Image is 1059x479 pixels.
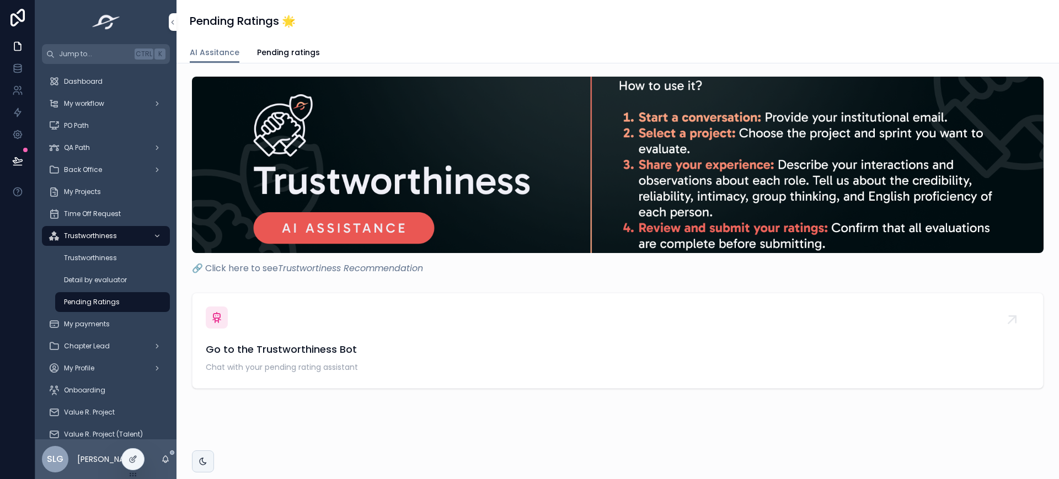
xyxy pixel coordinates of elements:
[64,121,89,130] span: PO Path
[42,358,170,378] a: My Profile
[42,182,170,202] a: My Projects
[64,342,110,351] span: Chapter Lead
[190,13,296,29] h1: Pending Ratings 🌟
[55,270,170,290] a: Detail by evaluator
[64,209,121,218] span: Time Off Request
[64,364,94,373] span: My Profile
[89,13,124,31] img: App logo
[64,408,115,417] span: Value R. Project
[64,254,117,262] span: Trustworthiness
[42,72,170,92] a: Dashboard
[192,293,1043,388] a: Go to the Trustworthiness BotChat with your pending rating assistant
[64,232,117,240] span: Trustworthiness
[42,402,170,422] a: Value R. Project
[257,42,320,64] a: Pending ratings
[42,380,170,400] a: Onboarding
[42,204,170,224] a: Time Off Request
[77,454,138,465] p: [PERSON_NAME]
[64,143,90,152] span: QA Path
[47,453,63,466] span: SLG
[192,262,423,275] a: 🔗 Click here to seeTrustwortiness Recommendation
[42,336,170,356] a: Chapter Lead
[42,94,170,114] a: My workflow
[64,77,103,86] span: Dashboard
[42,226,170,246] a: Trustworthiness
[64,298,120,306] span: Pending Ratings
[257,47,320,58] span: Pending ratings
[190,47,239,58] span: AI Assitance
[64,187,101,196] span: My Projects
[42,44,170,64] button: Jump to...CtrlK
[55,292,170,312] a: Pending Ratings
[42,314,170,334] a: My payments
[55,248,170,268] a: Trustworthiness
[135,49,153,60] span: Ctrl
[35,64,176,439] div: scrollable content
[64,99,104,108] span: My workflow
[42,424,170,444] a: Value R. Project (Talent)
[42,138,170,158] a: QA Path
[59,50,130,58] span: Jump to...
[64,320,110,329] span: My payments
[64,430,143,439] span: Value R. Project (Talent)
[190,42,239,63] a: AI Assitance
[278,262,423,275] em: Trustwortiness Recommendation
[42,160,170,180] a: Back Office
[64,386,105,395] span: Onboarding
[64,276,127,284] span: Detail by evaluator
[42,116,170,136] a: PO Path
[64,165,102,174] span: Back Office
[206,342,1030,357] span: Go to the Trustworthiness Bot
[156,50,164,58] span: K
[206,362,1030,373] span: Chat with your pending rating assistant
